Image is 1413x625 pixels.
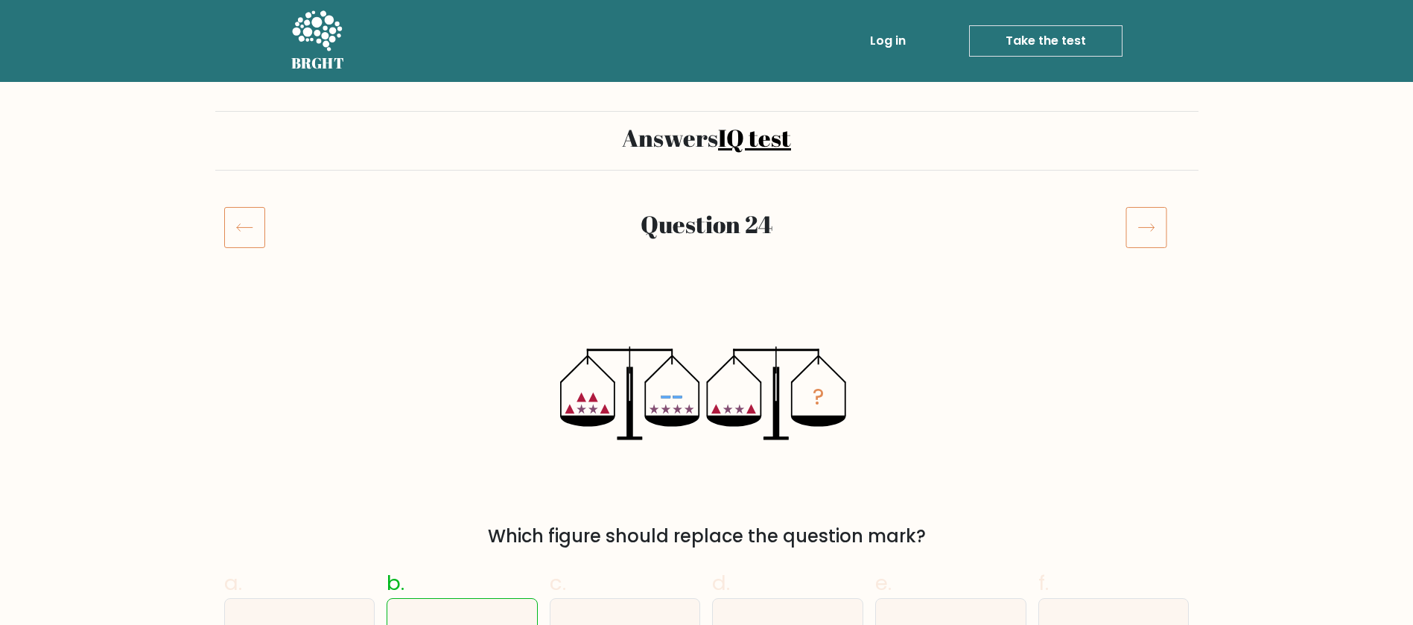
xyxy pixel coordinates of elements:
span: f. [1038,568,1049,597]
h2: Answers [224,124,1190,152]
span: a. [224,568,242,597]
span: c. [550,568,566,597]
div: Which figure should replace the question mark? [233,523,1181,550]
span: b. [387,568,404,597]
a: Take the test [969,25,1123,57]
span: d. [712,568,730,597]
h2: Question 24 [306,210,1108,238]
a: IQ test [718,121,791,153]
a: BRGHT [291,6,345,76]
tspan: ? [813,381,824,412]
span: e. [875,568,892,597]
a: Log in [864,26,912,56]
h5: BRGHT [291,54,345,72]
